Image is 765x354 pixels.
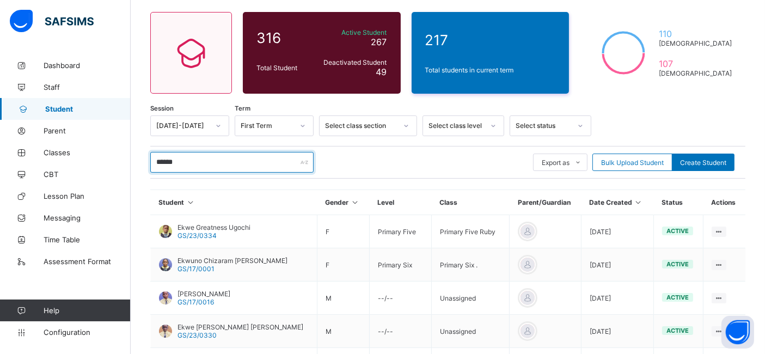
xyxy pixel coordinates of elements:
span: 49 [376,66,387,77]
button: Open asap [721,316,754,349]
td: F [317,215,370,248]
span: Ekwe Greatness Ugochi [178,223,250,231]
span: active [666,294,689,301]
span: Assessment Format [44,257,131,266]
span: 267 [371,36,387,47]
span: Parent [44,126,131,135]
span: active [666,260,689,268]
span: Create Student [680,158,726,167]
span: Dashboard [44,61,131,70]
span: Classes [44,148,131,157]
div: [DATE]-[DATE] [156,122,209,130]
span: 110 [659,28,732,39]
span: CBT [44,170,131,179]
td: --/-- [369,315,431,348]
th: Date Created [581,190,653,215]
th: Parent/Guardian [510,190,581,215]
span: Export as [542,158,570,167]
div: Total Student [254,61,314,75]
span: Ekwuno Chizaram [PERSON_NAME] [178,257,287,265]
td: --/-- [369,282,431,315]
span: Total students in current term [425,66,556,74]
div: Select status [516,122,571,130]
span: Ekwe [PERSON_NAME] [PERSON_NAME] [178,323,303,331]
td: [DATE] [581,248,653,282]
th: Student [151,190,317,215]
span: Active Student [317,28,387,36]
td: Primary Six [369,248,431,282]
td: Unassigned [431,282,510,315]
span: Staff [44,83,131,91]
div: Select class section [325,122,397,130]
span: Deactivated Student [317,58,387,66]
span: Session [150,105,174,112]
td: [DATE] [581,215,653,248]
span: 316 [256,29,311,46]
span: GS/17/0001 [178,265,215,273]
td: M [317,282,370,315]
div: First Term [241,122,293,130]
span: Time Table [44,235,131,244]
span: Student [45,105,131,113]
span: GS/23/0334 [178,231,217,240]
th: Actions [703,190,745,215]
span: [DEMOGRAPHIC_DATA] [659,39,732,47]
span: Term [235,105,250,112]
span: Lesson Plan [44,192,131,200]
span: GS/17/0016 [178,298,214,306]
td: [DATE] [581,315,653,348]
th: Class [431,190,510,215]
th: Level [369,190,431,215]
td: [DATE] [581,282,653,315]
i: Sort in Ascending Order [351,198,360,206]
i: Sort in Ascending Order [186,198,195,206]
th: Status [653,190,703,215]
span: Help [44,306,130,315]
img: safsims [10,10,94,33]
div: Select class level [429,122,484,130]
i: Sort in Ascending Order [634,198,643,206]
span: Bulk Upload Student [601,158,664,167]
span: [PERSON_NAME] [178,290,230,298]
span: Messaging [44,213,131,222]
td: Primary Five [369,215,431,248]
span: 107 [659,58,732,69]
span: Configuration [44,328,130,337]
span: [DEMOGRAPHIC_DATA] [659,69,732,77]
td: Primary Six . [431,248,510,282]
td: Primary Five Ruby [431,215,510,248]
td: Unassigned [431,315,510,348]
td: M [317,315,370,348]
td: F [317,248,370,282]
span: GS/23/0330 [178,331,217,339]
th: Gender [317,190,370,215]
span: 217 [425,32,556,48]
span: active [666,327,689,334]
span: active [666,227,689,235]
